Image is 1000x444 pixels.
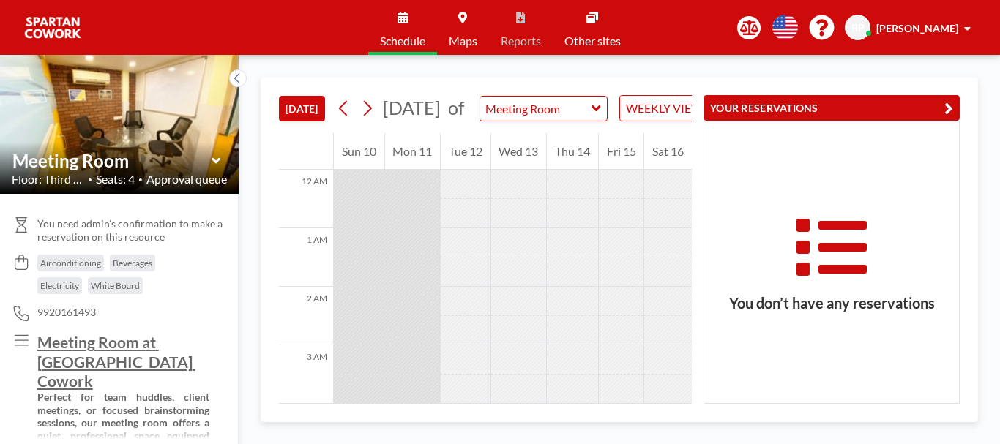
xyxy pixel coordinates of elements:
span: Maps [449,35,477,47]
button: [DATE] [279,96,325,121]
img: organization-logo [23,13,82,42]
span: RP [851,21,865,34]
span: You need admin's confirmation to make a reservation on this resource [37,217,227,243]
span: Beverages [113,257,152,268]
div: Mon 11 [385,133,441,170]
div: Tue 12 [441,133,490,170]
div: Search for option [620,96,747,121]
span: Reports [501,35,541,47]
span: • [88,175,92,184]
button: YOUR RESERVATIONS [704,95,960,121]
span: 9920161493 [37,306,96,319]
div: 2 AM [279,287,333,345]
span: Approval queue [146,172,227,187]
span: of [448,97,464,119]
u: Meeting Room at [GEOGRAPHIC_DATA] Cowork [37,333,195,390]
div: 3 AM [279,345,333,404]
span: Electricity [40,280,79,291]
span: Other sites [564,35,621,47]
div: Wed 13 [491,133,547,170]
input: Meeting Room [480,97,592,121]
span: Floor: Third Flo... [12,172,84,187]
span: • [138,175,143,184]
h3: You don’t have any reservations [704,294,959,312]
span: [PERSON_NAME] [876,22,958,34]
input: Meeting Room [12,150,212,171]
span: [DATE] [383,97,441,118]
div: Sun 10 [334,133,384,170]
span: WEEKLY VIEW [623,99,706,118]
span: Schedule [380,35,425,47]
div: Sat 16 [644,133,692,170]
span: Airconditioning [40,257,101,268]
div: 12 AM [279,170,333,228]
span: Seats: 4 [96,172,135,187]
div: Fri 15 [599,133,644,170]
div: Thu 14 [547,133,598,170]
span: White Board [91,280,140,291]
div: 1 AM [279,228,333,287]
